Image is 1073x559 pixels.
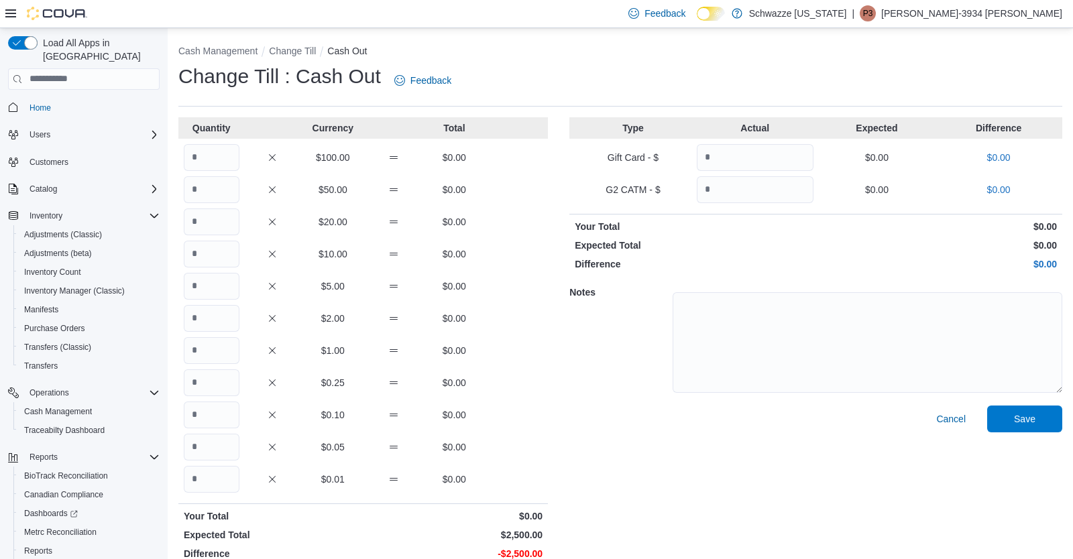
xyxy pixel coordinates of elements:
[19,524,102,540] a: Metrc Reconciliation
[24,304,58,315] span: Manifests
[3,383,165,402] button: Operations
[184,121,239,135] p: Quantity
[19,543,160,559] span: Reports
[3,152,165,172] button: Customers
[19,227,107,243] a: Adjustments (Classic)
[184,273,239,300] input: Quantity
[178,46,258,56] button: Cash Management
[19,302,64,318] a: Manifests
[13,485,165,504] button: Canadian Compliance
[427,376,482,389] p: $0.00
[30,103,51,113] span: Home
[305,183,361,196] p: $50.00
[13,504,165,523] a: Dashboards
[184,305,239,332] input: Quantity
[13,263,165,282] button: Inventory Count
[881,5,1062,21] p: [PERSON_NAME]-3934 [PERSON_NAME]
[366,509,543,523] p: $0.00
[19,339,160,355] span: Transfers (Classic)
[819,220,1057,233] p: $0.00
[178,44,1062,60] nav: An example of EuiBreadcrumbs
[13,338,165,357] button: Transfers (Classic)
[575,220,813,233] p: Your Total
[30,184,57,194] span: Catalog
[24,248,92,259] span: Adjustments (beta)
[427,183,482,196] p: $0.00
[569,279,670,306] h5: Notes
[13,225,165,244] button: Adjustments (Classic)
[24,153,160,170] span: Customers
[24,286,125,296] span: Inventory Manager (Classic)
[19,302,160,318] span: Manifests
[24,323,85,334] span: Purchase Orders
[697,7,725,21] input: Dark Mode
[24,361,58,371] span: Transfers
[184,401,239,428] input: Quantity
[19,358,63,374] a: Transfers
[24,99,160,116] span: Home
[3,180,165,198] button: Catalog
[13,402,165,421] button: Cash Management
[19,422,110,438] a: Traceabilty Dashboard
[184,208,239,235] input: Quantity
[19,339,97,355] a: Transfers (Classic)
[24,489,103,500] span: Canadian Compliance
[852,5,854,21] p: |
[19,487,109,503] a: Canadian Compliance
[575,151,691,164] p: Gift Card - $
[24,385,74,401] button: Operations
[19,264,87,280] a: Inventory Count
[427,312,482,325] p: $0.00
[697,121,813,135] p: Actual
[819,151,936,164] p: $0.00
[24,527,97,538] span: Metrc Reconciliation
[30,387,69,398] span: Operations
[819,121,936,135] p: Expected
[575,183,691,196] p: G2 CATM - $
[575,257,813,271] p: Difference
[269,46,316,56] button: Change Till
[575,121,691,135] p: Type
[19,505,160,521] span: Dashboards
[3,206,165,225] button: Inventory
[13,244,165,263] button: Adjustments (beta)
[940,121,1057,135] p: Difference
[19,543,58,559] a: Reports
[184,434,239,460] input: Quantity
[24,342,91,353] span: Transfers (Classic)
[305,151,361,164] p: $100.00
[24,406,92,417] span: Cash Management
[860,5,876,21] div: Phoebe-3934 Yazzie
[305,473,361,486] p: $0.01
[697,144,813,171] input: Quantity
[30,129,50,140] span: Users
[27,7,87,20] img: Cova
[305,376,361,389] p: $0.25
[13,357,165,375] button: Transfers
[427,440,482,454] p: $0.00
[24,208,160,224] span: Inventory
[24,449,160,465] span: Reports
[19,245,97,261] a: Adjustments (beta)
[749,5,847,21] p: Schwazze [US_STATE]
[19,320,160,336] span: Purchase Orders
[3,98,165,117] button: Home
[19,227,160,243] span: Adjustments (Classic)
[184,509,361,523] p: Your Total
[410,74,451,87] span: Feedback
[931,406,971,432] button: Cancel
[427,121,482,135] p: Total
[24,546,52,556] span: Reports
[305,440,361,454] p: $0.05
[184,369,239,396] input: Quantity
[30,452,58,462] span: Reports
[38,36,160,63] span: Load All Apps in [GEOGRAPHIC_DATA]
[305,121,361,135] p: Currency
[819,257,1057,271] p: $0.00
[389,67,457,94] a: Feedback
[305,247,361,261] p: $10.00
[24,100,56,116] a: Home
[305,408,361,422] p: $0.10
[184,466,239,493] input: Quantity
